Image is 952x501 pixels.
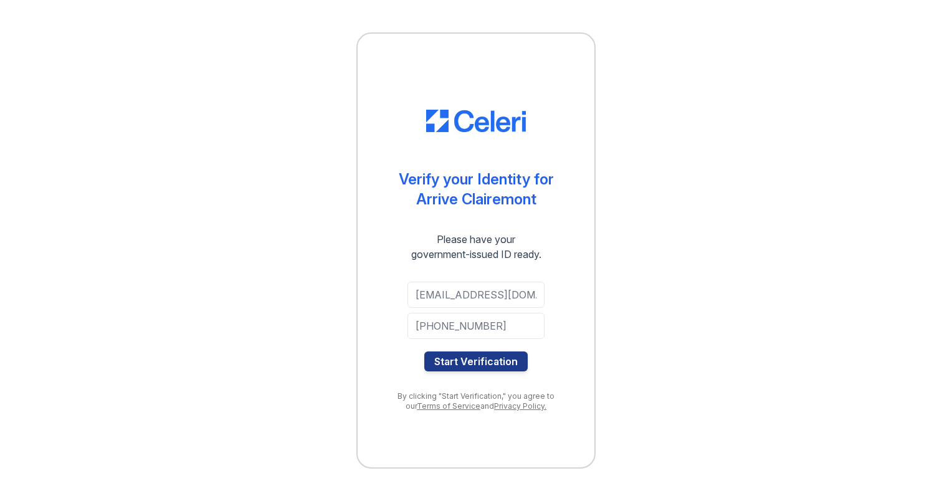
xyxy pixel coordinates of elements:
[407,313,545,339] input: Phone
[417,401,480,411] a: Terms of Service
[389,232,564,262] div: Please have your government-issued ID ready.
[424,351,528,371] button: Start Verification
[494,401,546,411] a: Privacy Policy.
[426,110,526,132] img: CE_Logo_Blue-a8612792a0a2168367f1c8372b55b34899dd931a85d93a1a3d3e32e68fde9ad4.png
[399,169,554,209] div: Verify your Identity for Arrive Clairemont
[407,282,545,308] input: Email
[383,391,569,411] div: By clicking "Start Verification," you agree to our and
